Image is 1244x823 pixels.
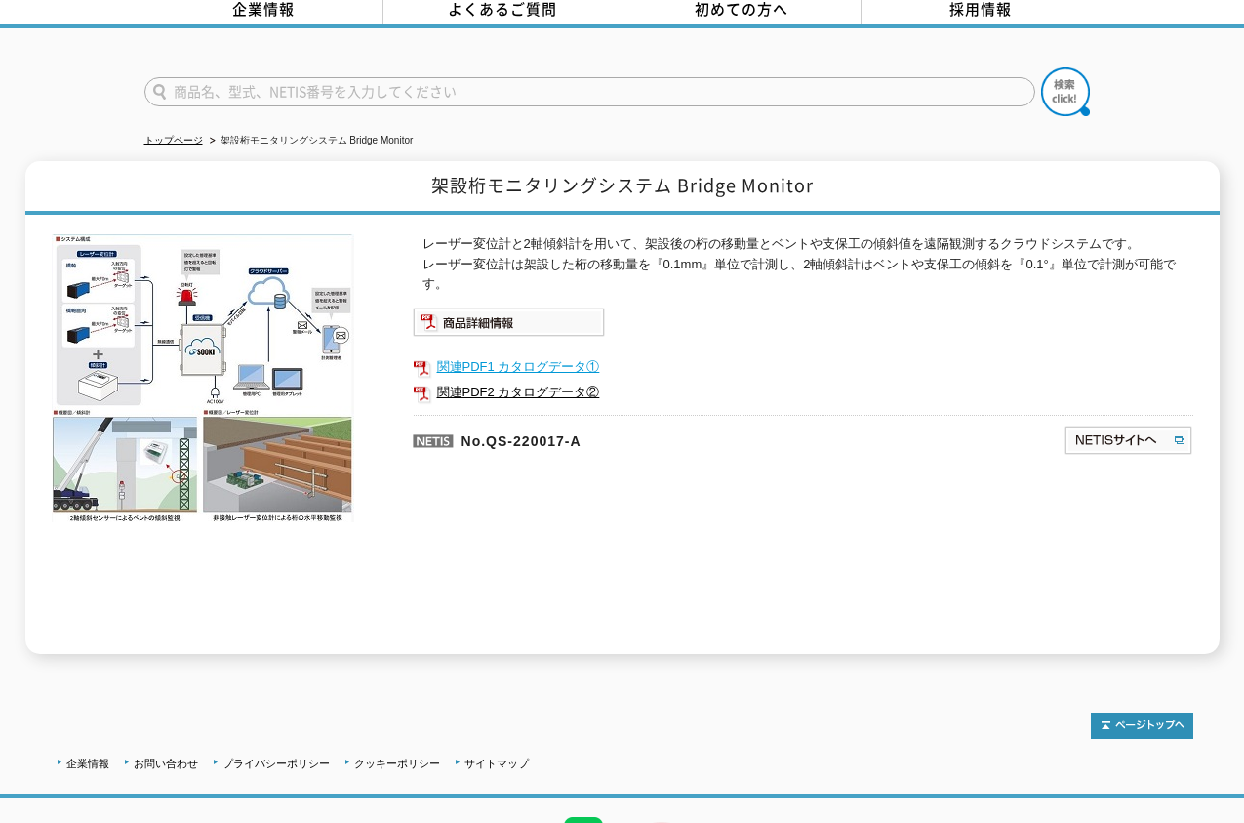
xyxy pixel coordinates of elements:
[52,234,354,522] img: 架設桁モニタリングシステム Bridge Monitor
[1063,425,1193,456] img: NETISサイトへ
[134,758,198,769] a: お問い合わせ
[413,380,1193,405] a: 関連PDF2 カタログデータ②
[144,77,1035,106] input: 商品名、型式、NETIS番号を入力してください
[66,758,109,769] a: 企業情報
[422,234,1193,295] p: レーザー変位計と2軸傾斜計を用いて、架設後の桁の移動量とベントや支保工の傾斜値を遠隔観測するクラウドシステムです。 レーザー変位計は架設した桁の移動量を『0.1mm』単位で計測し、2軸傾斜計はベ...
[464,758,529,769] a: サイトマップ
[206,131,414,151] li: 架設桁モニタリングシステム Bridge Monitor
[222,758,330,769] a: プライバシーポリシー
[413,354,1193,380] a: 関連PDF1 カタログデータ①
[1091,713,1193,739] img: トップページへ
[413,318,605,333] a: 商品詳細情報システム
[413,308,605,337] img: 商品詳細情報システム
[354,758,440,769] a: クッキーポリシー
[413,415,875,462] p: No.QS-220017-A
[144,135,203,145] a: トップページ
[25,161,1220,215] h1: 架設桁モニタリングシステム Bridge Monitor
[1041,67,1090,116] img: btn_search.png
